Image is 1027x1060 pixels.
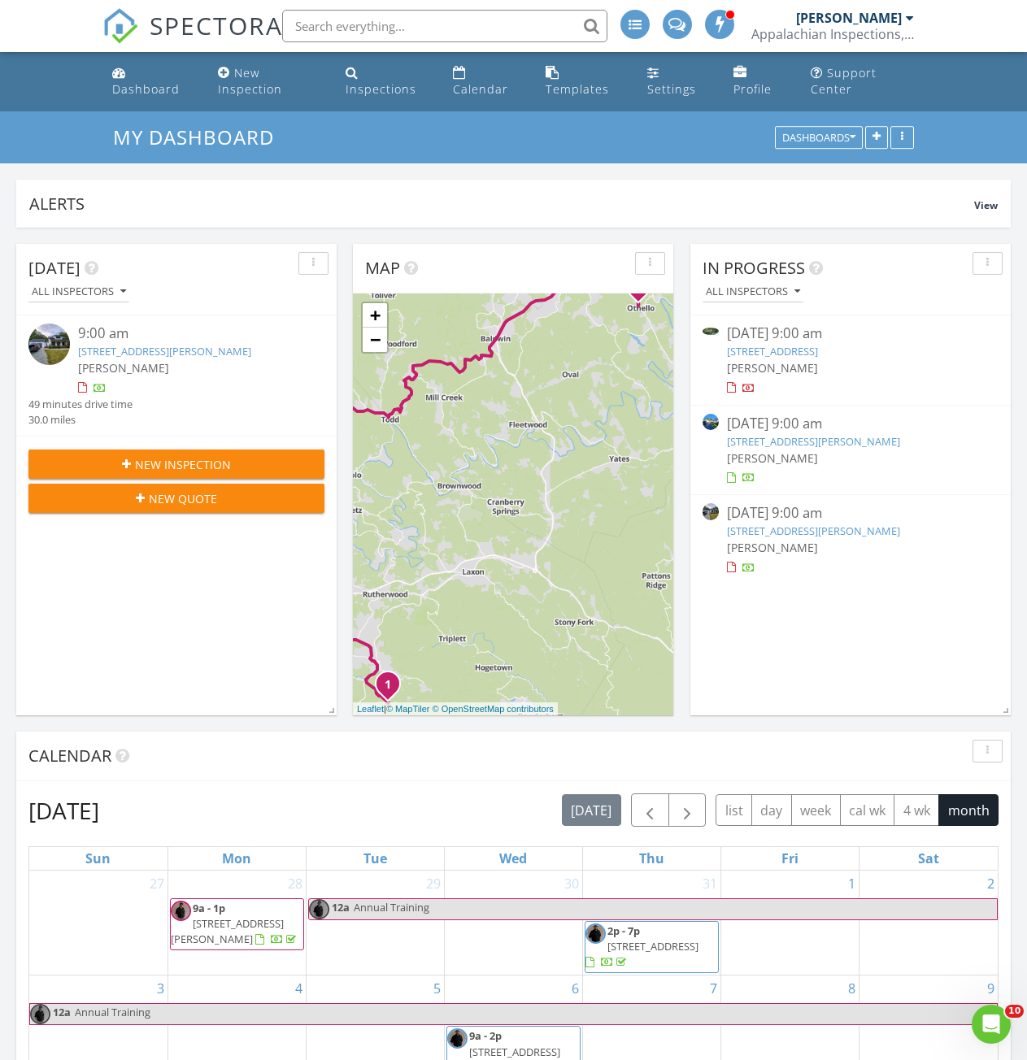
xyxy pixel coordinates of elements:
div: [DATE] 9:00 am [727,503,973,523]
span: 9a - 1p [193,901,225,915]
a: Go to August 4, 2025 [292,975,306,1001]
a: Go to August 5, 2025 [430,975,444,1001]
a: Tuesday [360,847,390,870]
a: 2p - 7p [STREET_ADDRESS] [585,921,719,974]
a: Support Center [804,59,920,105]
div: Alerts [29,193,974,215]
img: appinspections3.jpg [447,1028,468,1049]
a: Saturday [915,847,942,870]
img: 9307902%2Freports%2F33d87fc9-da45-4d87-bb8a-d485c9a4b3fc%2Fcover_photos%2Fo9OCnraMuSMqolqJUUAU%2F... [703,414,719,430]
a: Go to August 9, 2025 [984,975,998,1001]
a: Go to August 3, 2025 [154,975,168,1001]
div: 9:00 am [78,324,300,344]
img: appinspections1.jpg [30,1004,50,1024]
img: 9357226%2Freports%2F4142c772-ce61-4464-a5e9-105375a3e832%2Fcover_photos%2FFRrtEvtqjqCsg0ytMzEt%2F... [703,503,719,519]
span: 12a [331,899,350,919]
div: 30.0 miles [28,412,133,428]
a: [DATE] 9:00 am [STREET_ADDRESS][PERSON_NAME] [PERSON_NAME] [703,503,999,576]
span: View [974,198,998,212]
img: appinspections1.jpg [309,899,329,919]
div: 49 minutes drive time [28,397,133,412]
input: Search everything... [282,10,607,42]
button: month [938,794,999,826]
div: 1291 George Hayes Rd, Boone, NC 28607 [388,684,398,693]
i: 1 [385,680,391,691]
button: cal wk [840,794,895,826]
button: week [791,794,841,826]
span: New Inspection [135,456,231,473]
a: Calendar [446,59,526,105]
span: Map [365,257,400,279]
span: [PERSON_NAME] [78,360,169,376]
div: Inspections [346,81,416,97]
a: Sunday [82,847,114,870]
a: 2p - 7p [STREET_ADDRESS] [585,923,698,969]
button: New Inspection [28,450,324,479]
div: New Inspection [218,65,282,97]
span: [PERSON_NAME] [727,540,818,555]
a: Go to July 27, 2025 [146,871,168,897]
div: [DATE] 9:00 am [727,324,973,344]
a: [DATE] 9:00 am [STREET_ADDRESS] [PERSON_NAME] [703,324,999,396]
div: Settings [647,81,696,97]
a: Go to August 2, 2025 [984,871,998,897]
td: Go to August 2, 2025 [859,871,998,975]
span: [STREET_ADDRESS][PERSON_NAME] [171,916,284,946]
span: [PERSON_NAME] [727,360,818,376]
div: Appalachian Inspections, LLC. [751,26,914,42]
a: Go to August 7, 2025 [707,975,720,1001]
button: Next month [668,793,707,827]
span: SPECTORA [150,8,283,42]
td: Go to July 27, 2025 [29,871,168,975]
span: Annual Training [75,1005,150,1019]
a: [STREET_ADDRESS][PERSON_NAME] [727,523,900,538]
span: New Quote [149,490,217,507]
a: © MapTiler [386,704,430,714]
a: Monday [219,847,255,870]
h2: [DATE] [28,794,99,827]
a: [DATE] 9:00 am [STREET_ADDRESS][PERSON_NAME] [PERSON_NAME] [703,414,999,486]
div: All Inspectors [706,286,800,298]
button: day [751,794,792,826]
a: Inspections [339,59,433,105]
img: appinspections3.jpg [585,923,606,944]
div: Profile [733,81,772,97]
td: Go to July 30, 2025 [444,871,582,975]
button: All Inspectors [703,281,803,303]
a: Go to July 29, 2025 [423,871,444,897]
a: Settings [641,59,714,105]
a: Friday [778,847,802,870]
img: appinspections1.jpg [171,901,191,921]
div: 4218 NC HWY 163, West Jefferson NC 28694 [638,285,648,295]
button: All Inspectors [28,281,129,303]
a: New Inspection [211,59,326,105]
div: | [353,702,558,716]
a: Zoom in [363,303,387,328]
a: Zoom out [363,328,387,352]
a: Thursday [636,847,668,870]
span: Annual Training [354,900,429,914]
div: Calendar [453,81,508,97]
div: All Inspectors [32,286,126,298]
a: My Dashboard [113,124,288,150]
div: Dashboard [112,81,180,97]
span: [PERSON_NAME] [727,450,818,466]
button: list [716,794,752,826]
img: 9357226%2Freports%2F4142c772-ce61-4464-a5e9-105375a3e832%2Fcover_photos%2FFRrtEvtqjqCsg0ytMzEt%2F... [28,324,70,365]
a: Leaflet [357,704,384,714]
a: Go to August 1, 2025 [845,871,859,897]
span: 12a [52,1004,72,1024]
a: 9a - 1p [STREET_ADDRESS][PERSON_NAME] [171,901,299,946]
a: [STREET_ADDRESS][PERSON_NAME] [727,434,900,449]
div: Support Center [811,65,877,97]
button: New Quote [28,484,324,513]
div: Templates [546,81,609,97]
span: [DATE] [28,257,81,279]
a: Go to July 30, 2025 [561,871,582,897]
span: Calendar [28,745,111,767]
a: Go to July 28, 2025 [285,871,306,897]
td: Go to July 28, 2025 [168,871,306,975]
div: Dashboards [782,132,855,144]
button: Dashboards [775,127,863,150]
a: 9a - 1p [STREET_ADDRESS][PERSON_NAME] [170,898,304,951]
